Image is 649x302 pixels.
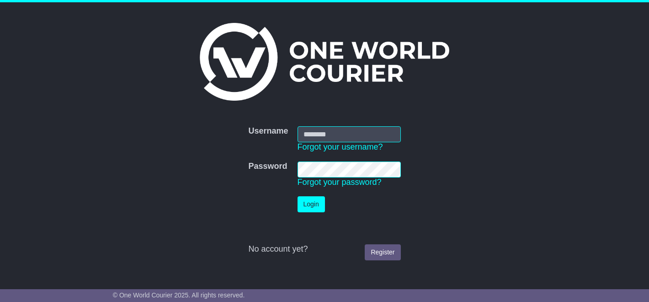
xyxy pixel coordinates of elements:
[248,162,287,172] label: Password
[298,178,382,187] a: Forgot your password?
[248,244,400,254] div: No account yet?
[298,142,383,151] a: Forgot your username?
[200,23,449,101] img: One World
[298,196,325,212] button: Login
[248,126,288,136] label: Username
[113,291,245,299] span: © One World Courier 2025. All rights reserved.
[365,244,400,260] a: Register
